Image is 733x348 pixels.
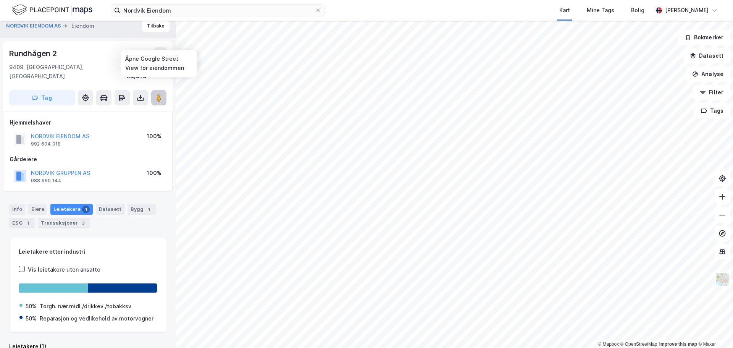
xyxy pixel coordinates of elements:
[142,20,170,32] button: Tilbake
[40,314,153,323] div: Reparasjon og vedlikehold av motorvogner
[31,141,61,147] div: 992 604 018
[10,155,166,164] div: Gårdeiere
[26,302,37,311] div: 50%
[145,206,153,213] div: 1
[9,204,25,215] div: Info
[128,204,156,215] div: Bygg
[694,103,730,118] button: Tags
[665,6,709,15] div: [PERSON_NAME]
[147,132,161,141] div: 100%
[686,66,730,82] button: Analyse
[10,118,166,127] div: Hjemmelshaver
[598,342,619,347] a: Mapbox
[620,342,657,347] a: OpenStreetMap
[695,311,733,348] iframe: Chat Widget
[9,47,58,60] div: Rundhågen 2
[659,342,697,347] a: Improve this map
[12,3,92,17] img: logo.f888ab2527a4732fd821a326f86c7f29.svg
[50,204,93,215] div: Leietakere
[31,178,61,184] div: 988 960 144
[96,204,124,215] div: Datasett
[559,6,570,15] div: Kart
[40,302,131,311] div: Torgh. nær.midl./drikkev./tobakksv
[19,247,157,256] div: Leietakere etter industri
[82,206,90,213] div: 1
[127,63,166,81] div: Harstad, 54/474
[71,21,94,31] div: Eiendom
[9,63,127,81] div: 9409, [GEOGRAPHIC_DATA], [GEOGRAPHIC_DATA]
[38,218,90,228] div: Transaksjoner
[28,204,47,215] div: Eiere
[79,219,87,227] div: 3
[9,218,35,228] div: ESG
[683,48,730,63] button: Datasett
[120,5,315,16] input: Søk på adresse, matrikkel, gårdeiere, leietakere eller personer
[587,6,614,15] div: Mine Tags
[147,168,161,178] div: 100%
[631,6,644,15] div: Bolig
[28,265,100,274] div: Vis leietakere uten ansatte
[695,311,733,348] div: Kontrollprogram for chat
[24,219,32,227] div: 1
[9,90,75,105] button: Tag
[6,22,63,30] button: NORDVIK EIENDOM AS
[693,85,730,100] button: Filter
[715,272,730,286] img: Z
[678,30,730,45] button: Bokmerker
[26,314,37,323] div: 50%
